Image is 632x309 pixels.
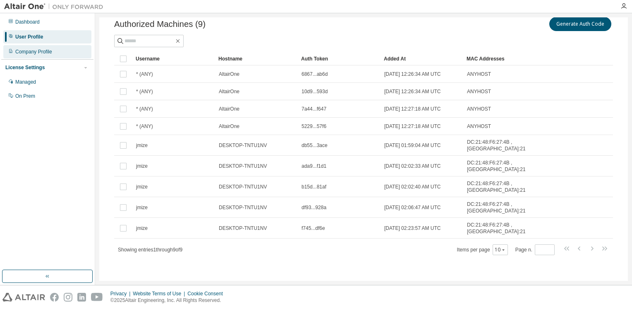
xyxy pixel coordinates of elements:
[136,88,153,95] span: * (ANY)
[219,225,267,232] span: DESKTOP-TNTU1NV
[136,123,153,130] span: * (ANY)
[467,159,554,173] span: DC:21:48:F6:27:4B , [GEOGRAPHIC_DATA]:21:48:F6:27:4F
[302,123,326,130] span: 5229...57f6
[136,183,148,190] span: jmize
[219,71,239,77] span: AltairOne
[457,244,508,255] span: Items per page
[467,139,554,152] span: DC:21:48:F6:27:4B , [GEOGRAPHIC_DATA]:21:48:F6:27:4F
[302,106,326,112] span: 7a44...f647
[50,293,59,302] img: facebook.svg
[91,293,103,302] img: youtube.svg
[467,52,522,65] div: MAC Addresses
[219,106,239,112] span: AltairOne
[384,163,441,169] span: [DATE] 02:02:33 AM UTC
[187,290,227,297] div: Cookie Consent
[384,106,441,112] span: [DATE] 12:27:18 AM UTC
[384,88,441,95] span: [DATE] 12:26:34 AM UTC
[467,106,491,112] span: ANYHOST
[5,64,45,71] div: License Settings
[15,79,36,85] div: Managed
[2,293,45,302] img: altair_logo.svg
[302,204,326,211] span: df93...928a
[467,222,554,235] span: DC:21:48:F6:27:4B , [GEOGRAPHIC_DATA]:21:48:F6:27:4F
[64,293,72,302] img: instagram.svg
[15,19,40,25] div: Dashboard
[384,204,441,211] span: [DATE] 02:06:47 AM UTC
[384,71,441,77] span: [DATE] 12:26:34 AM UTC
[77,293,86,302] img: linkedin.svg
[219,183,267,190] span: DESKTOP-TNTU1NV
[384,123,441,130] span: [DATE] 12:27:18 AM UTC
[495,246,506,253] button: 10
[219,142,267,149] span: DESKTOP-TNTU1NV
[136,142,148,149] span: jmize
[467,88,491,95] span: ANYHOST
[136,163,148,169] span: jmize
[302,225,325,232] span: f745...df6e
[219,163,267,169] span: DESKTOP-TNTU1NV
[384,52,460,65] div: Added At
[133,290,187,297] div: Website Terms of Use
[384,142,441,149] span: [DATE] 01:59:04 AM UTC
[15,34,43,40] div: User Profile
[384,225,441,232] span: [DATE] 02:23:57 AM UTC
[136,225,148,232] span: jmize
[136,106,153,112] span: * (ANY)
[467,123,491,130] span: ANYHOST
[136,52,212,65] div: Username
[4,2,108,11] img: Altair One
[302,163,326,169] span: ada9...f1d1
[136,71,153,77] span: * (ANY)
[302,71,328,77] span: 6867...ab6d
[218,52,294,65] div: Hostname
[136,204,148,211] span: jmize
[110,297,228,304] p: © 2025 Altair Engineering, Inc. All Rights Reserved.
[219,88,239,95] span: AltairOne
[219,204,267,211] span: DESKTOP-TNTU1NV
[301,52,377,65] div: Auth Token
[219,123,239,130] span: AltairOne
[467,71,491,77] span: ANYHOST
[302,183,326,190] span: b15d...81af
[467,180,554,193] span: DC:21:48:F6:27:4B , [GEOGRAPHIC_DATA]:21:48:F6:27:4F
[15,48,52,55] div: Company Profile
[515,244,555,255] span: Page n.
[549,17,611,31] button: Generate Auth Code
[384,183,441,190] span: [DATE] 02:02:40 AM UTC
[114,19,206,29] span: Authorized Machines (9)
[118,247,182,253] span: Showing entries 1 through 9 of 9
[110,290,133,297] div: Privacy
[467,201,554,214] span: DC:21:48:F6:27:4B , [GEOGRAPHIC_DATA]:21:48:F6:27:4F
[15,93,35,99] div: On Prem
[302,88,328,95] span: 10d9...593d
[302,142,328,149] span: db55...3ace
